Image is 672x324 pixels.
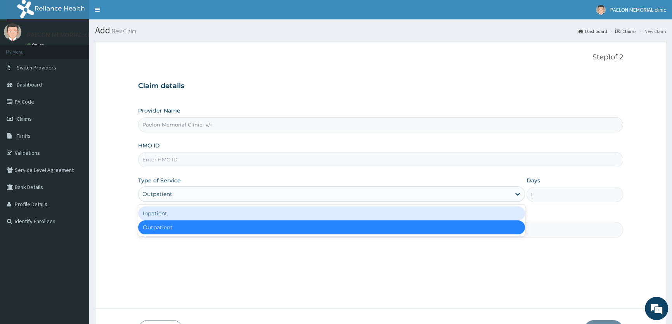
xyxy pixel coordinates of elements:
[110,28,136,34] small: New Claim
[95,25,666,35] h1: Add
[17,115,32,122] span: Claims
[637,28,666,35] li: New Claim
[17,132,31,139] span: Tariffs
[596,5,606,15] img: User Image
[138,206,525,220] div: Inpatient
[138,53,623,62] p: Step 1 of 2
[578,28,607,35] a: Dashboard
[138,82,623,90] h3: Claim details
[27,42,46,48] a: Online
[17,64,56,71] span: Switch Providers
[610,6,666,13] span: PAELON MEMORIAL clinic
[17,81,42,88] span: Dashboard
[27,31,100,38] p: PAELON MEMORIAL clinic
[138,177,181,184] label: Type of Service
[615,28,636,35] a: Claims
[138,152,623,167] input: Enter HMO ID
[138,107,180,114] label: Provider Name
[142,190,172,198] div: Outpatient
[4,23,21,41] img: User Image
[527,177,540,184] label: Days
[138,220,525,234] div: Outpatient
[138,142,160,149] label: HMO ID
